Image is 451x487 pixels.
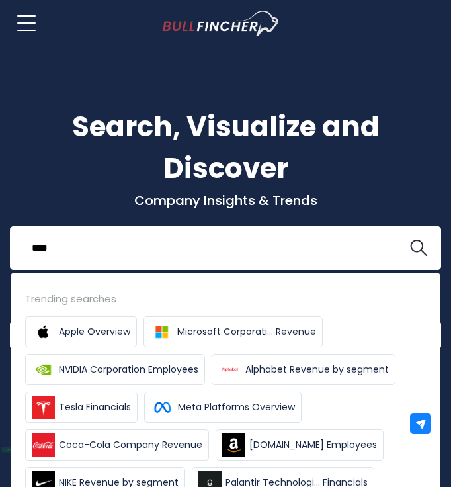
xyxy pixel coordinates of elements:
[178,400,295,414] span: Meta Platforms Overview
[59,363,198,376] span: NVIDIA Corporation Employees
[245,363,389,376] span: Alphabet Revenue by segment
[59,400,131,414] span: Tesla Financials
[25,316,137,347] a: Apple Overview
[10,321,145,349] a: Apple
[25,429,209,461] a: Coca-Cola Company Revenue
[59,325,130,339] span: Apple Overview
[163,11,305,36] a: Go to homepage
[177,325,316,339] span: Microsoft Corporati... Revenue
[143,316,323,347] a: Microsoft Corporati... Revenue
[25,354,205,385] a: NVIDIA Corporation Employees
[10,296,441,310] p: What's trending
[25,392,138,423] a: Tesla Financials
[10,106,441,189] h1: Search, Visualize and Discover
[144,392,302,423] a: Meta Platforms Overview
[249,438,377,452] span: [DOMAIN_NAME] Employees
[163,11,281,36] img: Bullfincher logo
[10,192,441,209] p: Company Insights & Trends
[212,354,395,385] a: Alphabet Revenue by segment
[216,429,384,461] a: [DOMAIN_NAME] Employees
[25,291,426,306] div: Trending searches
[410,240,427,257] img: search icon
[59,438,202,452] span: Coca-Cola Company Revenue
